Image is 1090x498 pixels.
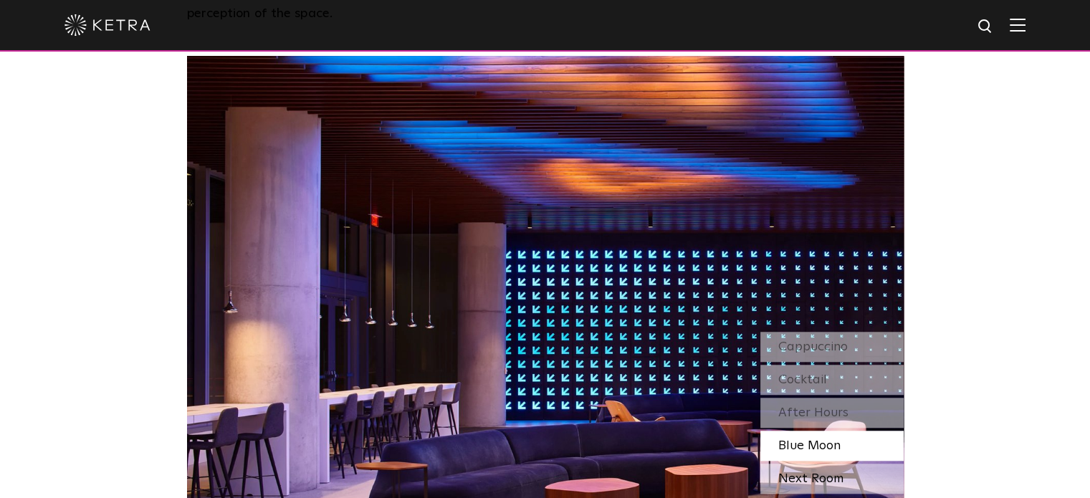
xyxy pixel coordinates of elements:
span: Cocktail [778,373,827,386]
span: Blue Moon [778,439,841,452]
img: ketra-logo-2019-white [64,14,150,36]
div: Next Room [760,464,904,494]
img: Hamburger%20Nav.svg [1010,18,1026,32]
span: After Hours [778,406,848,419]
span: Cappuccino [778,340,848,353]
img: search icon [977,18,995,36]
